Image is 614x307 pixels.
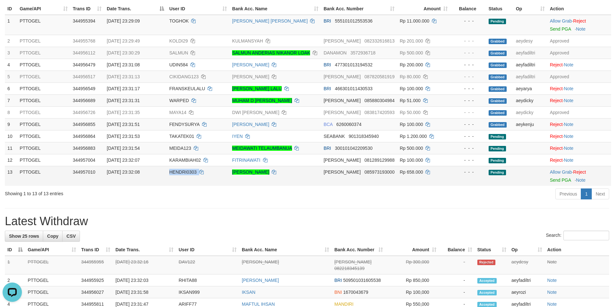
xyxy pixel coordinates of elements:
[563,231,609,240] input: Search:
[564,146,574,151] a: Note
[547,94,611,106] td: ·
[66,234,76,239] span: CSV
[439,244,475,256] th: Balance: activate to sort column ascending
[232,38,263,43] a: KULMANSYAH
[547,35,611,47] td: Approved
[513,59,547,71] td: aeyfadiltri
[25,274,79,286] td: PTTOGEL
[453,109,483,116] div: - - -
[547,71,611,82] td: Approved
[349,134,379,139] span: Copy 901318345940 to clipboard
[5,274,25,286] td: 2
[5,188,251,197] div: Showing 1 to 13 of 13 entries
[547,259,557,264] a: Note
[547,82,611,94] td: ·
[17,3,70,15] th: Game/API: activate to sort column ascending
[5,166,17,186] td: 13
[365,38,395,43] span: Copy 082332616813 to clipboard
[5,142,17,154] td: 11
[400,169,423,175] span: Rp 658.000
[17,166,70,186] td: PTTOGEL
[550,169,573,175] span: ·
[489,51,507,56] span: Grabbed
[104,3,167,15] th: Date Trans.: activate to sort column descending
[167,3,229,15] th: User ID: activate to sort column ascending
[232,98,292,103] a: MUHAM D [PERSON_NAME]
[113,274,176,286] td: [DATE] 23:32:03
[564,134,574,139] a: Note
[547,166,611,186] td: ·
[242,290,255,295] a: IKSAN
[550,169,572,175] a: Allow Grab
[334,278,342,283] span: BRI
[73,86,95,91] span: 344956549
[107,38,140,43] span: [DATE] 23:29:49
[545,244,609,256] th: Action
[5,35,17,47] td: 2
[324,50,347,55] span: DANAMON
[17,142,70,154] td: PTTOGEL
[107,62,140,67] span: [DATE] 23:31:08
[400,146,423,151] span: Rp 500.000
[509,256,545,274] td: aeydesy
[169,50,188,55] span: SALMUN
[113,244,176,256] th: Date Trans.: activate to sort column ascending
[489,122,507,128] span: Grabbed
[547,130,611,142] td: ·
[547,47,611,59] td: Approved
[573,169,586,175] a: Reject
[576,177,586,183] a: Note
[5,47,17,59] td: 3
[73,98,95,103] span: 344956689
[113,256,176,274] td: [DATE] 23:32:16
[242,259,279,264] a: [PERSON_NAME]
[332,244,385,256] th: Bank Acc. Number: activate to sort column ascending
[564,86,574,91] a: Note
[73,158,95,163] span: 344957004
[232,169,269,175] a: [PERSON_NAME]
[169,169,197,175] span: HENDRI0303
[232,86,282,91] a: [PERSON_NAME] LALU
[547,59,611,71] td: ·
[397,3,450,15] th: Amount: activate to sort column ascending
[550,98,563,103] a: Reject
[242,302,275,307] a: MAFTUL IHSAN
[107,18,140,24] span: [DATE] 23:29:09
[334,302,353,307] span: MANDIRI
[73,18,95,24] span: 344955394
[169,74,199,79] span: CIKIDANG123
[343,290,368,295] span: Copy 1670043679 to clipboard
[513,3,547,15] th: Op: activate to sort column ascending
[547,290,557,295] a: Note
[107,86,140,91] span: [DATE] 23:31:17
[547,15,611,35] td: ·
[513,118,547,130] td: aeykenju
[335,18,373,24] span: Copy 555101012553536 to clipboard
[5,59,17,71] td: 4
[475,244,509,256] th: Status: activate to sort column ascending
[17,118,70,130] td: PTTOGEL
[232,74,269,79] a: [PERSON_NAME]
[453,157,483,163] div: - - -
[43,231,63,242] a: Copy
[5,215,609,228] h1: Latest Withdraw
[550,18,572,24] a: Allow Grab
[79,274,113,286] td: 344955925
[453,62,483,68] div: - - -
[324,38,361,43] span: [PERSON_NAME]
[453,85,483,92] div: - - -
[400,134,427,139] span: Rp 1.200.000
[453,50,483,56] div: - - -
[439,286,475,298] td: -
[489,158,506,163] span: Pending
[47,234,58,239] span: Copy
[564,98,574,103] a: Note
[489,39,507,44] span: Grabbed
[5,256,25,274] td: 1
[400,38,423,43] span: Rp 201.000
[5,15,17,35] td: 1
[73,62,95,67] span: 344956479
[232,50,310,55] a: SALMUN ANDERIAS NIKANOR LOAK
[242,278,279,283] a: [PERSON_NAME]
[400,18,429,24] span: Rp 11.000.000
